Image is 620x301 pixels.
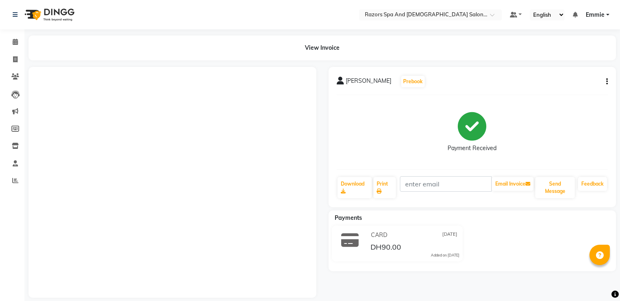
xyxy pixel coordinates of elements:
[578,177,607,191] a: Feedback
[346,77,391,88] span: [PERSON_NAME]
[338,177,372,198] a: Download
[21,3,77,26] img: logo
[401,76,425,87] button: Prebook
[586,11,605,19] span: Emmie
[371,231,387,239] span: CARD
[448,144,496,153] div: Payment Received
[431,252,459,258] div: Added on [DATE]
[586,268,612,293] iframe: chat widget
[492,177,534,191] button: Email Invoice
[442,231,457,239] span: [DATE]
[400,176,492,192] input: enter email
[335,214,362,221] span: Payments
[371,242,401,254] span: DH90.00
[373,177,396,198] a: Print
[29,35,616,60] div: View Invoice
[535,177,575,198] button: Send Message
